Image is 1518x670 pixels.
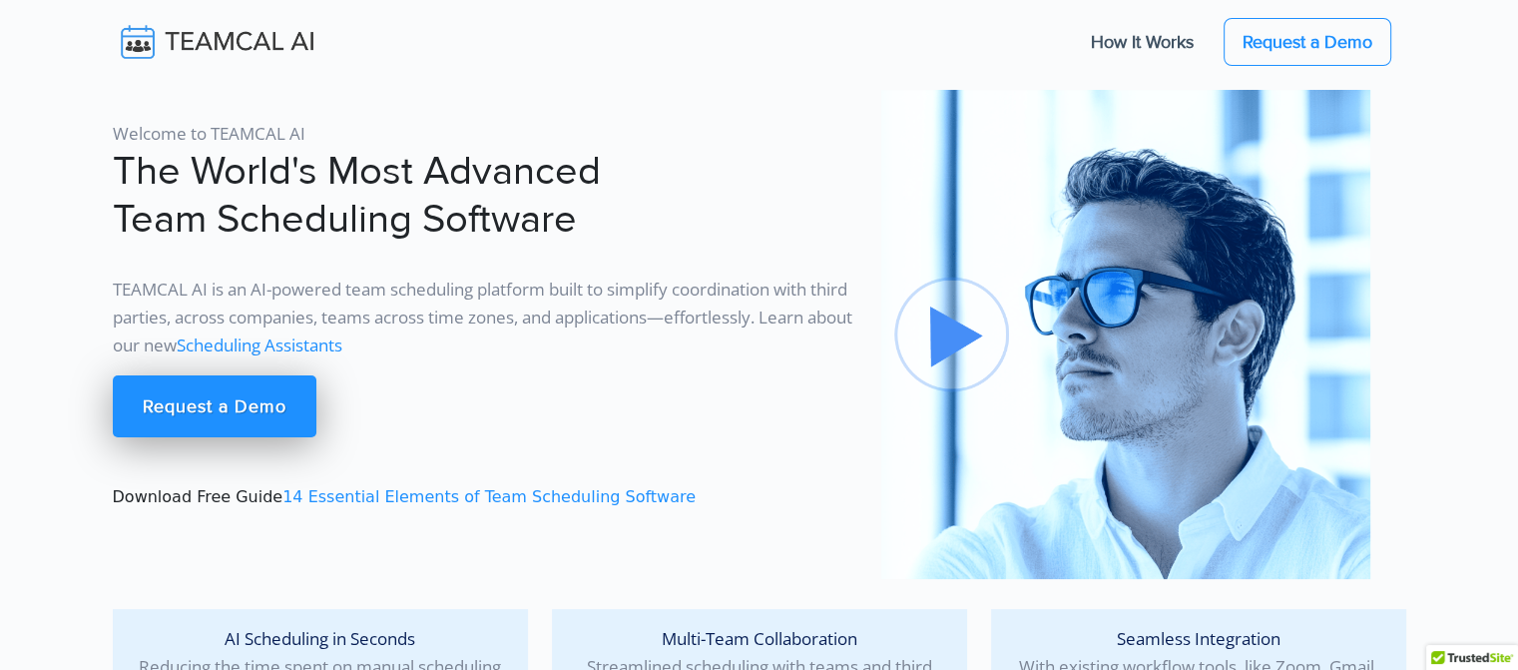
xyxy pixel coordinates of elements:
span: AI Scheduling in Seconds [225,627,415,650]
a: Request a Demo [113,375,316,437]
a: How It Works [1071,21,1214,63]
h1: The World's Most Advanced Team Scheduling Software [113,148,857,244]
div: Download Free Guide [101,90,869,579]
p: Welcome to TEAMCAL AI [113,120,857,148]
a: Request a Demo [1224,18,1391,66]
p: TEAMCAL AI is an AI-powered team scheduling platform built to simplify coordination with third pa... [113,276,857,359]
img: pic [881,90,1370,579]
span: Multi-Team Collaboration [662,627,857,650]
a: 14 Essential Elements of Team Scheduling Software [282,487,696,506]
a: Scheduling Assistants [177,334,342,356]
span: Seamless Integration [1117,627,1280,650]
